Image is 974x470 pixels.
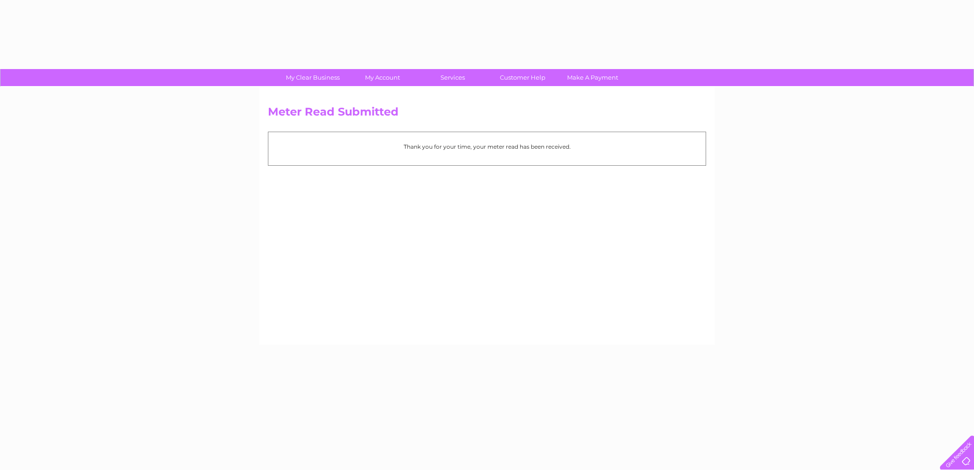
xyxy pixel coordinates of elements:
a: Services [415,69,491,86]
p: Thank you for your time, your meter read has been received. [273,142,701,151]
a: My Account [345,69,421,86]
a: Make A Payment [555,69,631,86]
a: My Clear Business [275,69,351,86]
a: Customer Help [485,69,561,86]
h2: Meter Read Submitted [268,105,706,123]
